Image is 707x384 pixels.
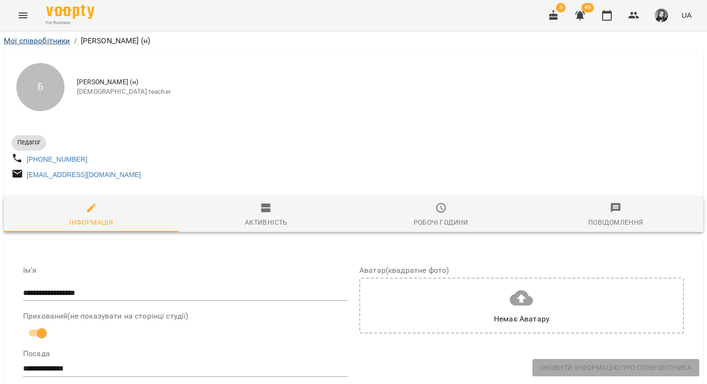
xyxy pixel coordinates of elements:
nav: breadcrumb [4,35,703,47]
img: 9e1ebfc99129897ddd1a9bdba1aceea8.jpg [655,9,668,22]
span: [DEMOGRAPHIC_DATA] teacher [77,87,695,97]
p: [PERSON_NAME] (н) [81,35,151,47]
div: Повідомлення [588,217,644,228]
li: / [74,35,77,47]
button: UA [678,6,695,24]
span: 49 [581,3,594,13]
label: Ім'я [23,267,348,274]
div: Інформація [69,217,113,228]
div: Активність [245,217,288,228]
label: Посада [23,350,348,358]
div: Немає Аватару [494,313,549,325]
label: Прихований(не показувати на сторінці студії) [23,312,348,320]
div: Б [16,63,64,111]
span: 5 [556,3,566,13]
a: Мої співробітники [4,36,70,45]
span: For Business [46,20,94,26]
button: Menu [12,4,35,27]
span: Педагог [12,138,46,147]
span: [PERSON_NAME] (н) [77,77,695,87]
span: UA [682,10,692,20]
label: Аватар(квадратне фото) [359,267,684,274]
a: [PHONE_NUMBER] [27,155,88,163]
a: [EMAIL_ADDRESS][DOMAIN_NAME] [27,171,141,179]
img: Voopty Logo [46,5,94,19]
div: Робочі години [414,217,468,228]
